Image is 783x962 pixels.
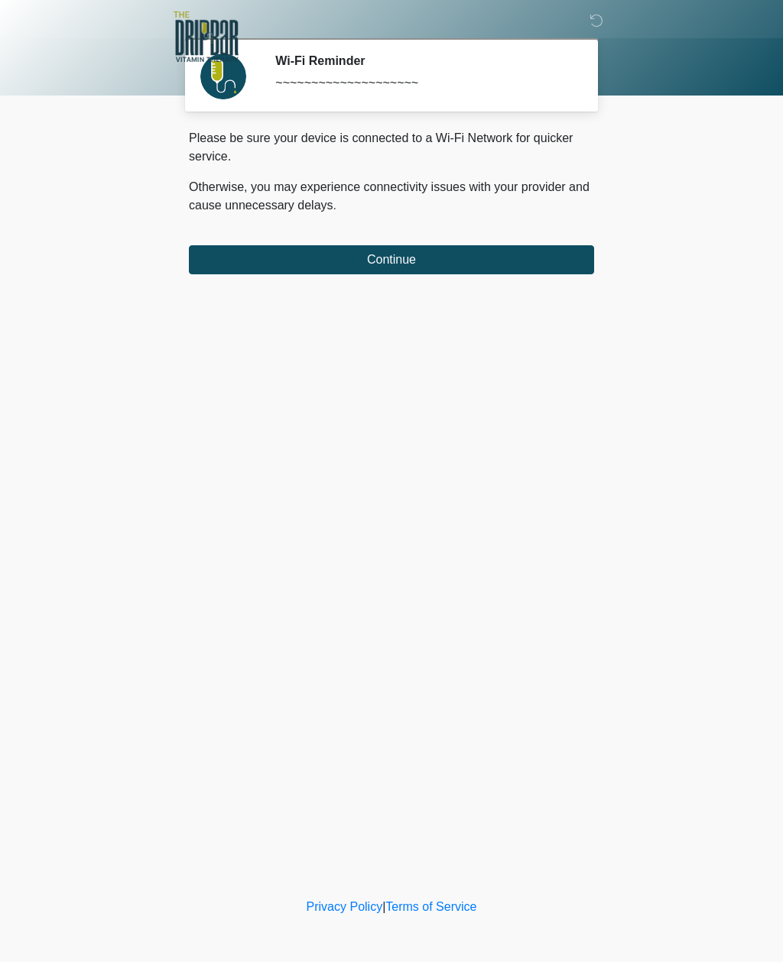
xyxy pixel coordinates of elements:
[200,53,246,99] img: Agent Avatar
[189,178,594,215] p: Otherwise, you may experience connectivity issues with your provider and cause unnecessary delays
[333,199,336,212] span: .
[307,900,383,913] a: Privacy Policy
[189,245,594,274] button: Continue
[189,129,594,166] p: Please be sure your device is connected to a Wi-Fi Network for quicker service.
[382,900,385,913] a: |
[385,900,476,913] a: Terms of Service
[174,11,239,62] img: The DRIPBaR - Alamo Ranch SATX Logo
[275,74,571,92] div: ~~~~~~~~~~~~~~~~~~~~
